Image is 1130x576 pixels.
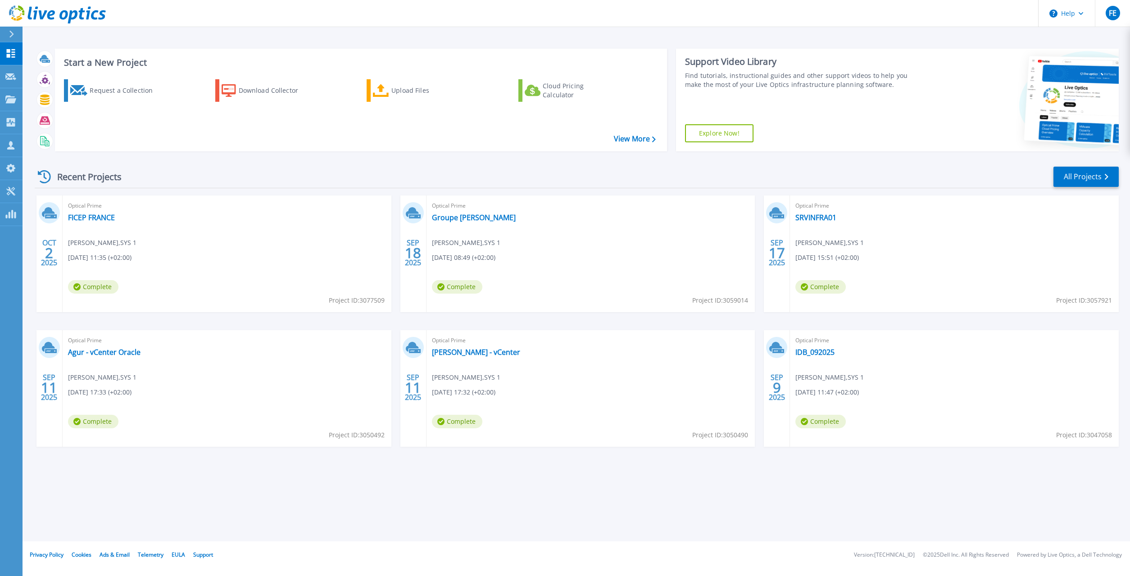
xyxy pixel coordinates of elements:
[432,336,750,345] span: Optical Prime
[795,238,864,248] span: [PERSON_NAME] , SYS 1
[854,552,915,558] li: Version: [TECHNICAL_ID]
[45,249,53,257] span: 2
[432,238,500,248] span: [PERSON_NAME] , SYS 1
[795,253,859,263] span: [DATE] 15:51 (+02:00)
[769,249,785,257] span: 17
[1056,295,1112,305] span: Project ID: 3057921
[68,213,115,222] a: FICEP FRANCE
[64,79,164,102] a: Request a Collection
[432,415,482,428] span: Complete
[193,551,213,558] a: Support
[923,552,1009,558] li: © 2025 Dell Inc. All Rights Reserved
[432,201,750,211] span: Optical Prime
[432,372,500,382] span: [PERSON_NAME] , SYS 1
[432,280,482,294] span: Complete
[1056,430,1112,440] span: Project ID: 3047058
[35,166,134,188] div: Recent Projects
[685,56,914,68] div: Support Video Library
[68,280,118,294] span: Complete
[768,236,785,269] div: SEP 2025
[68,348,141,357] a: Agur - vCenter Oracle
[614,135,656,143] a: View More
[1109,9,1116,17] span: FE
[329,295,385,305] span: Project ID: 3077509
[68,372,136,382] span: [PERSON_NAME] , SYS 1
[795,213,836,222] a: SRVINFRA01
[773,384,781,391] span: 9
[68,238,136,248] span: [PERSON_NAME] , SYS 1
[30,551,64,558] a: Privacy Policy
[692,430,748,440] span: Project ID: 3050490
[685,124,753,142] a: Explore Now!
[404,371,422,404] div: SEP 2025
[100,551,130,558] a: Ads & Email
[692,295,748,305] span: Project ID: 3059014
[391,82,463,100] div: Upload Files
[518,79,619,102] a: Cloud Pricing Calculator
[68,253,132,263] span: [DATE] 11:35 (+02:00)
[404,236,422,269] div: SEP 2025
[795,415,846,428] span: Complete
[795,387,859,397] span: [DATE] 11:47 (+02:00)
[432,348,520,357] a: [PERSON_NAME] - vCenter
[405,384,421,391] span: 11
[768,371,785,404] div: SEP 2025
[68,336,386,345] span: Optical Prime
[795,201,1113,211] span: Optical Prime
[432,387,495,397] span: [DATE] 17:32 (+02:00)
[367,79,467,102] a: Upload Files
[41,384,57,391] span: 11
[239,82,311,100] div: Download Collector
[138,551,163,558] a: Telemetry
[41,371,58,404] div: SEP 2025
[432,253,495,263] span: [DATE] 08:49 (+02:00)
[405,249,421,257] span: 18
[795,348,835,357] a: IDB_092025
[215,79,316,102] a: Download Collector
[432,213,516,222] a: Groupe [PERSON_NAME]
[1053,167,1119,187] a: All Projects
[90,82,162,100] div: Request a Collection
[685,71,914,89] div: Find tutorials, instructional guides and other support videos to help you make the most of your L...
[329,430,385,440] span: Project ID: 3050492
[68,201,386,211] span: Optical Prime
[68,415,118,428] span: Complete
[172,551,185,558] a: EULA
[795,336,1113,345] span: Optical Prime
[543,82,615,100] div: Cloud Pricing Calculator
[41,236,58,269] div: OCT 2025
[795,372,864,382] span: [PERSON_NAME] , SYS 1
[72,551,91,558] a: Cookies
[795,280,846,294] span: Complete
[1017,552,1122,558] li: Powered by Live Optics, a Dell Technology
[64,58,655,68] h3: Start a New Project
[68,387,132,397] span: [DATE] 17:33 (+02:00)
